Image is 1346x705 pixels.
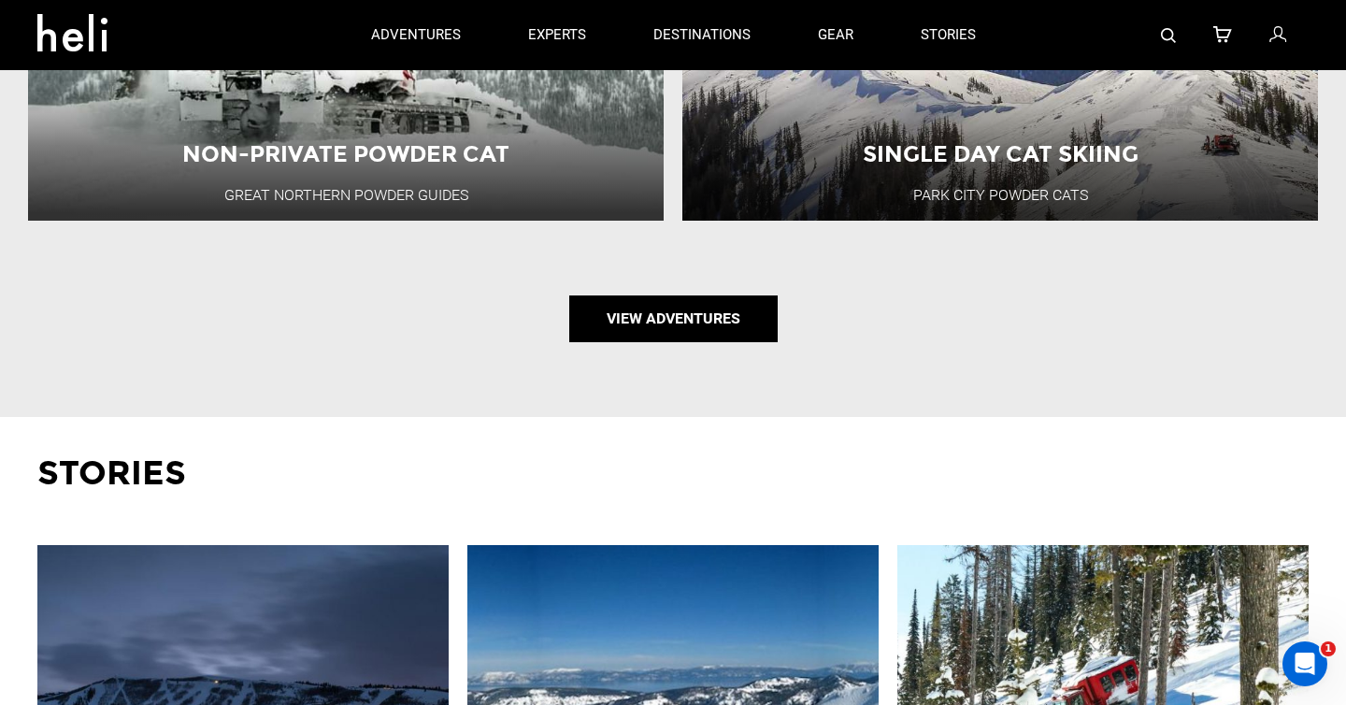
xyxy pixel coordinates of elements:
[569,295,778,342] a: View Adventures
[528,25,586,45] p: experts
[371,25,461,45] p: adventures
[1282,641,1327,686] iframe: Intercom live chat
[37,450,1309,497] p: Stories
[1161,28,1176,43] img: search-bar-icon.svg
[653,25,751,45] p: destinations
[1321,641,1336,656] span: 1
